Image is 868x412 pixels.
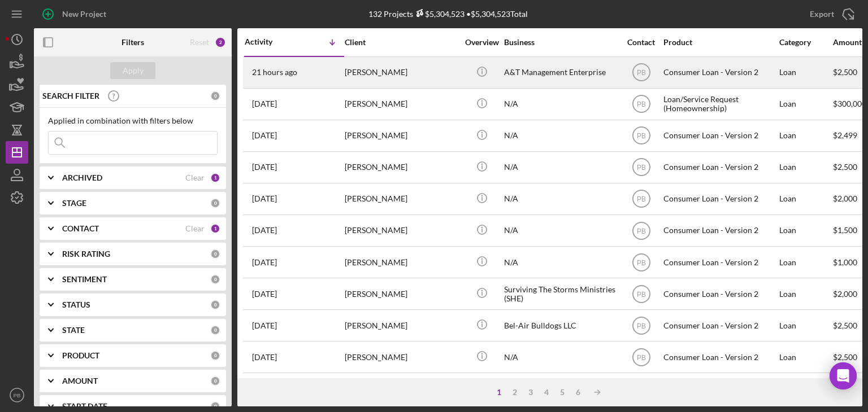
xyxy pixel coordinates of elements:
text: PB [636,290,645,298]
div: 0 [210,401,220,411]
div: N/A [504,184,617,214]
b: AMOUNT [62,376,98,385]
div: A&T Management Enterprise [504,58,617,87]
span: $1,000 [833,257,857,267]
text: PB [636,258,645,266]
div: Overview [461,38,503,47]
time: 2025-07-14 23:01 [252,290,277,299]
button: Export [798,3,862,25]
div: 2 [507,388,523,397]
div: N/A [504,121,617,151]
div: 5 [554,388,570,397]
time: 2025-08-08 02:23 [252,194,277,203]
span: $2,500 [833,321,857,330]
div: 4 [539,388,554,397]
div: Loan [779,89,832,119]
div: [PERSON_NAME] [345,310,458,340]
div: Client [345,38,458,47]
time: 2025-08-15 12:23 [252,163,277,172]
div: Apply [123,62,144,79]
div: Contact [620,38,662,47]
b: STATUS [62,300,90,309]
div: Export [810,3,834,25]
div: Consumer Loan - Version 2 [663,216,776,246]
b: PRODUCT [62,351,99,360]
div: Bel-Air Bulldogs LLC [504,310,617,340]
time: 2025-08-01 19:47 [252,258,277,267]
b: ARCHIVED [62,173,102,182]
button: Apply [110,62,155,79]
time: 2025-08-18 11:39 [252,99,277,108]
div: 0 [210,198,220,208]
time: 2025-08-16 03:41 [252,131,277,140]
div: Loan [779,374,832,404]
b: START DATE [62,402,107,411]
time: 2025-07-11 19:00 [252,321,277,330]
div: [PERSON_NAME] [345,279,458,309]
div: [PERSON_NAME] [345,216,458,246]
time: 2025-09-16 18:11 [252,68,297,77]
div: 132 Projects • $5,304,523 Total [368,9,528,19]
div: Loan [779,184,832,214]
b: RISK RATING [62,249,110,258]
div: Loan [779,216,832,246]
div: 3 [523,388,539,397]
div: [PERSON_NAME] [345,184,458,214]
div: 0 [210,376,220,386]
div: Consumer Loan - Version 2 [663,279,776,309]
div: Loan [779,247,832,277]
div: N/A [504,152,617,182]
b: Filters [121,38,144,47]
b: CONTACT [62,224,99,233]
text: PB [636,353,645,361]
div: Clear [185,173,205,182]
div: Consumer Loan - Version 2 [663,342,776,372]
div: Product [663,38,776,47]
div: 2 [215,37,226,48]
div: N/A [504,342,617,372]
div: Loan [779,342,832,372]
div: Applied in combination with filters below [48,116,218,125]
div: Consumer Loan - Version 2 [663,310,776,340]
div: [PERSON_NAME] [345,374,458,404]
div: Category [779,38,832,47]
div: Consumer Loan - Version 2 [663,184,776,214]
div: Loan [779,121,832,151]
div: Loan [779,58,832,87]
div: Reset [190,38,209,47]
div: Business [504,38,617,47]
div: N/A [504,374,617,404]
div: Loan [779,152,832,182]
text: PB [636,69,645,77]
b: STAGE [62,199,86,208]
div: 1 [491,388,507,397]
div: Clear [185,224,205,233]
div: N/A [504,216,617,246]
div: 0 [210,274,220,284]
div: 0 [210,325,220,335]
div: 0 [210,300,220,310]
div: Surviving The Storms Ministries (SHE) [504,279,617,309]
span: $2,500 [833,162,857,172]
b: SENTIMENT [62,275,107,284]
text: PB [636,195,645,203]
text: PB [636,164,645,172]
span: $2,000 [833,194,857,203]
div: Loan [779,310,832,340]
div: 0 [210,350,220,361]
text: PB [636,322,645,330]
text: PB [636,227,645,235]
div: New Project [62,3,106,25]
div: [PERSON_NAME] [345,121,458,151]
time: 2025-07-03 03:28 [252,353,277,362]
text: PB [14,392,21,398]
div: Loan [779,279,832,309]
span: $2,500 [833,67,857,77]
div: [PERSON_NAME] [345,152,458,182]
button: PB [6,384,28,406]
div: Loan/Service Request (Homeownership) [663,89,776,119]
div: $5,304,523 [413,9,465,19]
button: New Project [34,3,118,25]
div: [PERSON_NAME] [345,247,458,277]
span: $1,500 [833,225,857,235]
